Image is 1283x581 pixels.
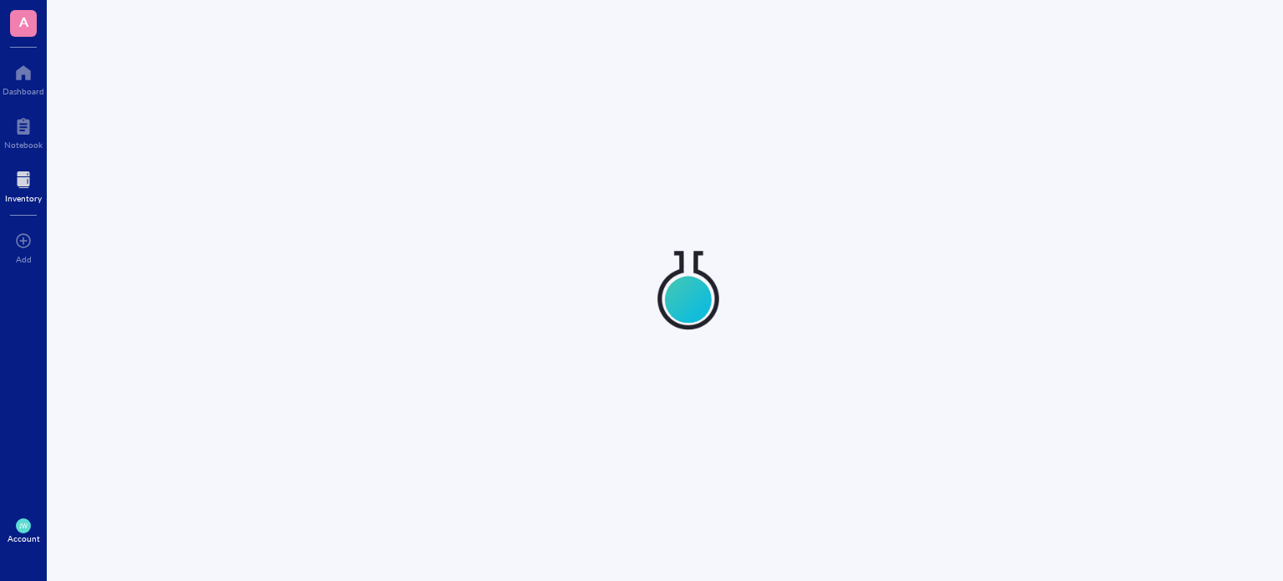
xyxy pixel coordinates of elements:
[19,522,27,529] span: JW
[5,166,42,203] a: Inventory
[3,86,44,96] div: Dashboard
[4,140,43,150] div: Notebook
[8,533,40,543] div: Account
[16,254,32,264] div: Add
[3,59,44,96] a: Dashboard
[19,11,28,32] span: A
[4,113,43,150] a: Notebook
[5,193,42,203] div: Inventory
